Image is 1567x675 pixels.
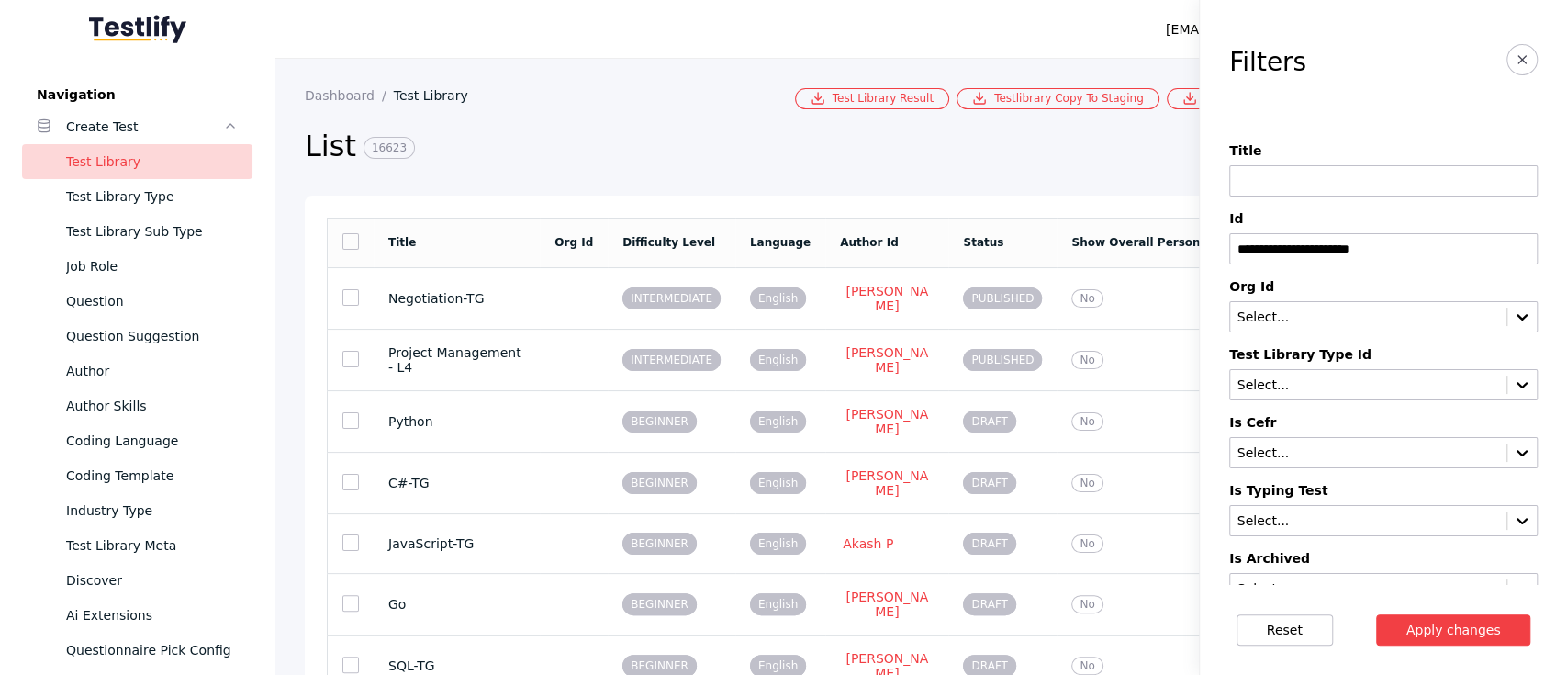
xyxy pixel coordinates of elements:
button: Reset [1237,614,1333,646]
a: Questionnaire Pick Config [22,633,252,668]
div: Industry Type [66,500,238,522]
span: DRAFT [963,472,1015,494]
a: Question [22,284,252,319]
div: Test Library Meta [66,534,238,557]
a: Difficulty Level [622,236,715,249]
a: Question Suggestion [22,319,252,354]
label: Is Cefr [1229,415,1538,430]
span: DRAFT [963,533,1015,555]
a: Language [750,236,811,249]
a: [PERSON_NAME] [840,283,934,314]
span: PUBLISHED [963,349,1042,371]
a: Test Library Type [22,179,252,214]
span: No [1071,595,1102,613]
span: BEGINNER [622,411,697,433]
div: Question [66,290,238,312]
span: DRAFT [963,411,1015,433]
div: Author Skills [66,395,238,417]
a: Ai Extensions [22,598,252,633]
section: JavaScript-TG [388,536,525,551]
div: Coding Language [66,430,238,452]
section: Project Management - L4 [388,345,525,375]
span: English [750,411,806,433]
h3: Filters [1229,48,1306,77]
span: No [1071,534,1102,553]
a: Test Library [394,88,483,103]
span: English [750,349,806,371]
span: DRAFT [963,593,1015,615]
a: Bulk Csv Download [1167,88,1326,109]
a: Test Library Meta [22,528,252,563]
a: [PERSON_NAME] [840,467,934,499]
section: Negotiation-TG [388,291,525,306]
label: Title [1229,143,1538,158]
a: Industry Type [22,493,252,528]
div: Author [66,360,238,382]
a: [PERSON_NAME] [840,589,934,620]
a: Org Id [554,236,593,249]
a: Test Library [22,144,252,179]
div: Test Library Type [66,186,238,208]
span: 16623 [364,137,415,159]
a: Job Role [22,249,252,284]
div: Job Role [66,255,238,277]
a: Coding Language [22,423,252,458]
a: Author Skills [22,388,252,423]
a: Dashboard [305,88,394,103]
span: English [750,287,806,309]
span: BEGINNER [622,533,697,555]
div: Questionnaire Pick Config [66,639,238,661]
span: BEGINNER [622,472,697,494]
a: Status [963,236,1003,249]
a: Show Overall Personality Score [1071,236,1266,249]
span: PUBLISHED [963,287,1042,309]
section: Python [388,414,525,429]
span: No [1071,289,1102,308]
div: Create Test [66,116,223,138]
div: Ai Extensions [66,604,238,626]
span: English [750,472,806,494]
label: Is Archived [1229,551,1538,566]
span: BEGINNER [622,593,697,615]
a: [PERSON_NAME] [840,406,934,437]
label: Is Typing Test [1229,483,1538,498]
span: INTERMEDIATE [622,349,721,371]
a: [PERSON_NAME] [840,344,934,376]
a: Test Library Sub Type [22,214,252,249]
label: Navigation [22,87,252,102]
a: Title [388,236,416,249]
img: Testlify - Backoffice [89,15,186,43]
div: [EMAIL_ADDRESS][PERSON_NAME][DOMAIN_NAME] [1166,18,1497,40]
span: English [750,533,806,555]
div: Question Suggestion [66,325,238,347]
a: Test Library Result [795,88,949,109]
span: English [750,593,806,615]
span: No [1071,351,1102,369]
div: Test Library Sub Type [66,220,238,242]
h2: List [305,128,1252,166]
div: Test Library [66,151,238,173]
section: Go [388,597,525,612]
span: No [1071,412,1102,431]
label: Test Library Type Id [1229,347,1538,362]
span: INTERMEDIATE [622,287,721,309]
button: Apply changes [1376,614,1531,646]
a: Akash P [840,535,896,552]
a: Author Id [840,236,899,249]
section: SQL-TG [388,658,525,673]
a: Coding Template [22,458,252,493]
section: C#-TG [388,476,525,490]
label: Org Id [1229,279,1538,294]
label: Id [1229,211,1538,226]
a: Testlibrary Copy To Staging [957,88,1159,109]
span: No [1071,474,1102,492]
div: Coding Template [66,465,238,487]
a: Discover [22,563,252,598]
div: Discover [66,569,238,591]
a: Author [22,354,252,388]
span: No [1071,657,1102,675]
